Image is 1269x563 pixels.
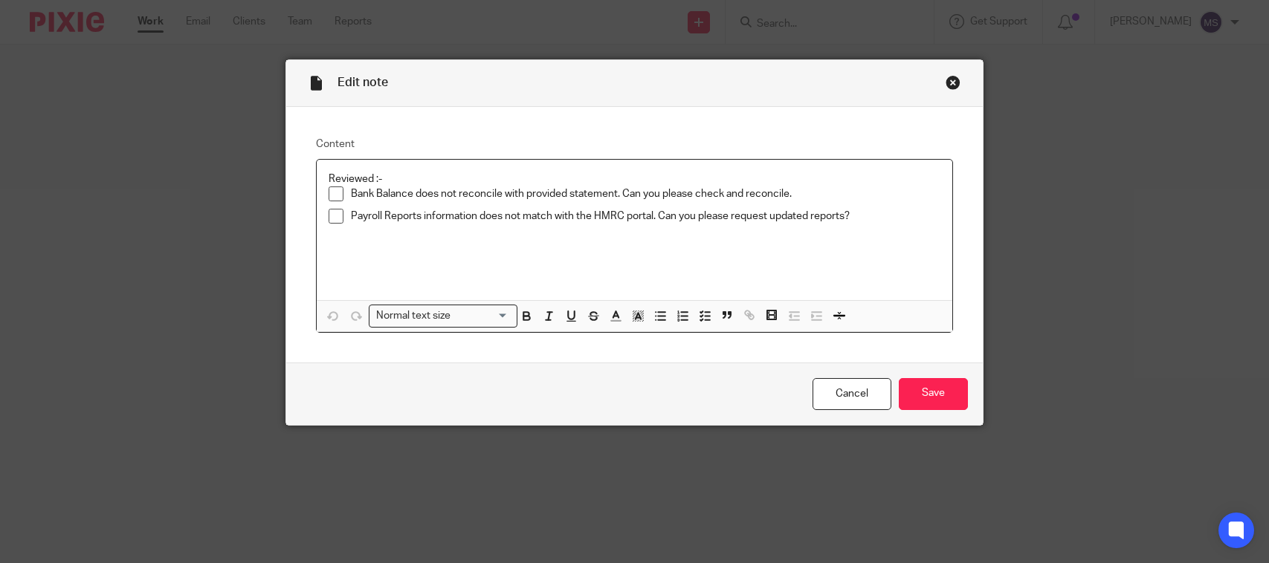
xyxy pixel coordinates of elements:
p: Reviewed :- [329,172,940,186]
span: Normal text size [372,308,453,324]
input: Save [899,378,968,410]
div: Close this dialog window [946,75,960,90]
a: Cancel [813,378,891,410]
input: Search for option [455,308,508,324]
label: Content [316,137,953,152]
div: Search for option [369,305,517,328]
p: Bank Balance does not reconcile with provided statement. Can you please check and reconcile. [351,186,940,201]
p: Payroll Reports information does not match with the HMRC portal. Can you please request updated r... [351,209,940,224]
span: Edit note [338,77,388,88]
